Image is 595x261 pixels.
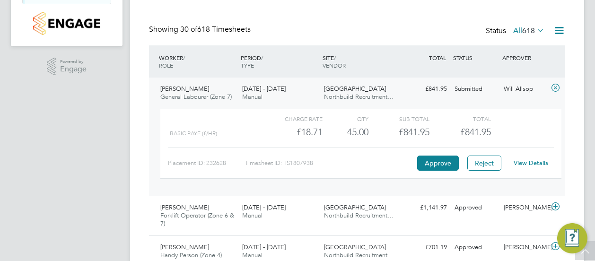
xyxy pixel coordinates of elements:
[242,211,262,219] span: Manual
[60,65,87,73] span: Engage
[323,124,368,140] div: 45.00
[402,200,451,216] div: £1,141.97
[451,200,500,216] div: Approved
[460,126,491,138] span: £841.95
[514,159,548,167] a: View Details
[320,49,402,74] div: SITE
[262,113,323,124] div: Charge rate
[33,12,100,35] img: countryside-properties-logo-retina.png
[160,211,234,227] span: Forklift Operator (Zone 6 & 7)
[160,85,209,93] span: [PERSON_NAME]
[241,61,254,69] span: TYPE
[451,240,500,255] div: Approved
[368,113,429,124] div: Sub Total
[157,49,238,74] div: WORKER
[429,113,490,124] div: Total
[500,240,549,255] div: [PERSON_NAME]
[417,156,459,171] button: Approve
[180,25,251,34] span: 618 Timesheets
[242,85,286,93] span: [DATE] - [DATE]
[170,130,217,137] span: BASIC PAYE (£/HR)
[160,251,222,259] span: Handy Person (Zone 4)
[242,93,262,101] span: Manual
[245,156,415,171] div: Timesheet ID: TS1807938
[467,156,501,171] button: Reject
[324,243,386,251] span: [GEOGRAPHIC_DATA]
[402,81,451,97] div: £841.95
[324,251,394,259] span: Northbuild Recruitment…
[451,81,500,97] div: Submitted
[500,49,549,66] div: APPROVER
[451,49,500,66] div: STATUS
[159,61,173,69] span: ROLE
[180,25,197,34] span: 30 of
[168,156,245,171] div: Placement ID: 232628
[522,26,535,35] span: 618
[402,240,451,255] div: £701.19
[334,54,336,61] span: /
[261,54,263,61] span: /
[60,58,87,66] span: Powered by
[160,243,209,251] span: [PERSON_NAME]
[22,12,111,35] a: Go to home page
[324,93,394,101] span: Northbuild Recruitment…
[324,203,386,211] span: [GEOGRAPHIC_DATA]
[160,203,209,211] span: [PERSON_NAME]
[513,26,544,35] label: All
[262,124,323,140] div: £18.71
[324,85,386,93] span: [GEOGRAPHIC_DATA]
[183,54,185,61] span: /
[323,61,346,69] span: VENDOR
[486,25,546,38] div: Status
[429,54,446,61] span: TOTAL
[242,243,286,251] span: [DATE] - [DATE]
[368,124,429,140] div: £841.95
[47,58,87,76] a: Powered byEngage
[242,251,262,259] span: Manual
[500,81,549,97] div: Will Allsop
[324,211,394,219] span: Northbuild Recruitment…
[557,223,587,253] button: Engage Resource Center
[500,200,549,216] div: [PERSON_NAME]
[160,93,232,101] span: General Labourer (Zone 7)
[149,25,253,35] div: Showing
[238,49,320,74] div: PERIOD
[323,113,368,124] div: QTY
[242,203,286,211] span: [DATE] - [DATE]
